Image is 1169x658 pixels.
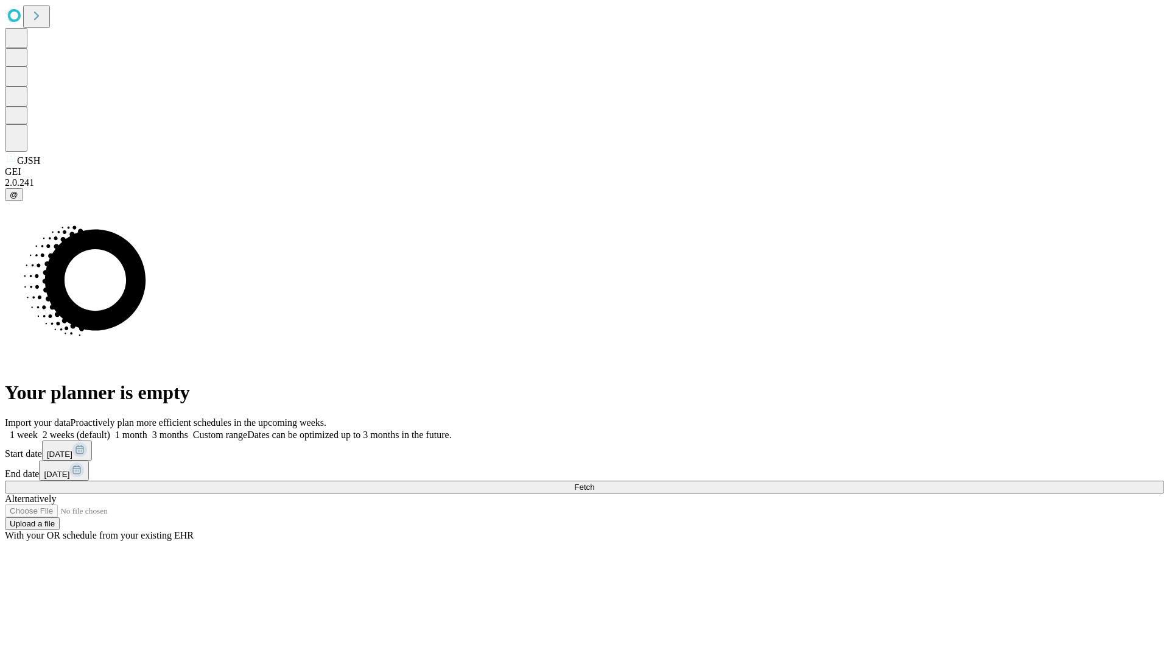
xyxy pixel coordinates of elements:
div: Start date [5,440,1164,461]
span: Dates can be optimized up to 3 months in the future. [247,430,451,440]
button: [DATE] [42,440,92,461]
span: @ [10,190,18,199]
span: 3 months [152,430,188,440]
button: Fetch [5,481,1164,493]
button: @ [5,188,23,201]
span: Alternatively [5,493,56,504]
span: 1 month [115,430,147,440]
button: [DATE] [39,461,89,481]
div: GEI [5,166,1164,177]
span: [DATE] [47,450,72,459]
span: With your OR schedule from your existing EHR [5,530,194,540]
span: Custom range [193,430,247,440]
span: [DATE] [44,470,69,479]
h1: Your planner is empty [5,381,1164,404]
span: GJSH [17,155,40,166]
div: 2.0.241 [5,177,1164,188]
span: Fetch [574,483,594,492]
div: End date [5,461,1164,481]
button: Upload a file [5,517,60,530]
span: Proactively plan more efficient schedules in the upcoming weeks. [71,417,326,428]
span: 2 weeks (default) [43,430,110,440]
span: 1 week [10,430,38,440]
span: Import your data [5,417,71,428]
